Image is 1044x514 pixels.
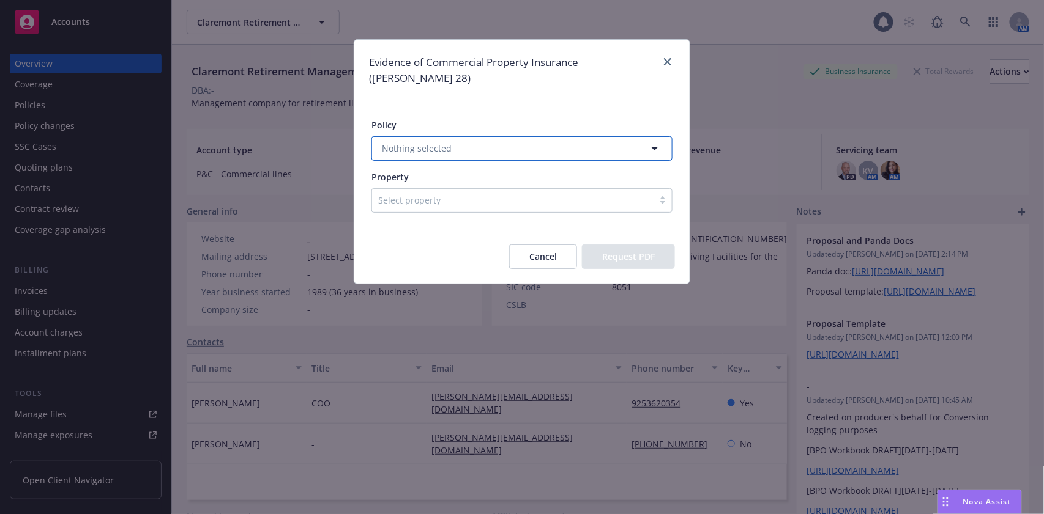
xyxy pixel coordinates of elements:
[938,490,1022,514] button: Nova Assist
[938,490,953,513] div: Drag to move
[371,119,397,131] span: Policy
[382,142,452,155] span: Nothing selected
[963,496,1012,507] span: Nova Assist
[660,54,675,69] a: close
[371,136,673,161] button: Nothing selected
[369,54,655,87] h1: Evidence of Commercial Property Insurance ([PERSON_NAME] 28)
[509,244,577,269] button: Cancel
[371,171,409,183] span: Property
